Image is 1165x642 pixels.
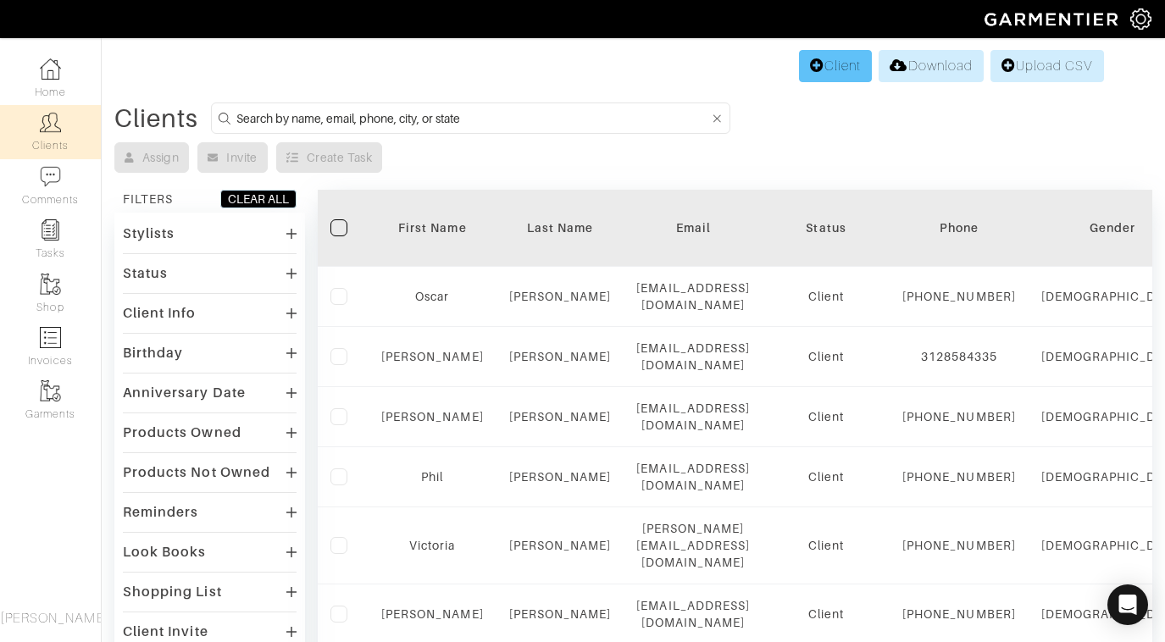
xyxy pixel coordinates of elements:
img: dashboard-icon-dbcd8f5a0b271acd01030246c82b418ddd0df26cd7fceb0bd07c9910d44c42f6.png [40,58,61,80]
input: Search by name, email, phone, city, or state [236,108,709,129]
div: Status [775,219,877,236]
div: Last Name [509,219,612,236]
a: [PERSON_NAME] [509,410,612,423]
div: Client [775,288,877,305]
div: [EMAIL_ADDRESS][DOMAIN_NAME] [636,340,750,374]
div: [PHONE_NUMBER] [902,606,1016,623]
div: First Name [381,219,484,236]
a: [PERSON_NAME] [509,539,612,552]
div: Client Invite [123,623,208,640]
div: Client [775,408,877,425]
div: [PHONE_NUMBER] [902,408,1016,425]
div: Client Info [123,305,197,322]
img: garments-icon-b7da505a4dc4fd61783c78ac3ca0ef83fa9d6f193b1c9dc38574b1d14d53ca28.png [40,274,61,295]
a: [PERSON_NAME] [509,350,612,363]
a: Client [799,50,872,82]
a: [PERSON_NAME] [509,470,612,484]
a: [PERSON_NAME] [381,410,484,423]
div: CLEAR ALL [228,191,289,208]
a: Oscar [415,290,449,303]
img: orders-icon-0abe47150d42831381b5fb84f609e132dff9fe21cb692f30cb5eec754e2cba89.png [40,327,61,348]
div: Client [775,468,877,485]
img: gear-icon-white-bd11855cb880d31180b6d7d6211b90ccbf57a29d726f0c71d8c61bd08dd39cc2.png [1130,8,1151,30]
th: Toggle SortBy [369,190,497,267]
div: Client [775,537,877,554]
div: Client [775,348,877,365]
div: Open Intercom Messenger [1107,584,1148,625]
div: Status [123,265,168,282]
a: Phil [421,470,443,484]
a: Download [879,50,983,82]
div: Products Not Owned [123,464,270,481]
div: [PHONE_NUMBER] [902,468,1016,485]
div: Look Books [123,544,207,561]
img: comment-icon-a0a6a9ef722e966f86d9cbdc48e553b5cf19dbc54f86b18d962a5391bc8f6eb6.png [40,166,61,187]
a: [PERSON_NAME] [509,290,612,303]
div: FILTERS [123,191,173,208]
a: Upload CSV [990,50,1104,82]
a: Victoria [409,539,455,552]
th: Toggle SortBy [497,190,624,267]
div: [EMAIL_ADDRESS][DOMAIN_NAME] [636,279,750,313]
img: garments-icon-b7da505a4dc4fd61783c78ac3ca0ef83fa9d6f193b1c9dc38574b1d14d53ca28.png [40,380,61,401]
div: Anniversary Date [123,385,246,401]
th: Toggle SortBy [763,190,890,267]
div: [PERSON_NAME][EMAIL_ADDRESS][DOMAIN_NAME] [636,520,750,571]
img: reminder-icon-8004d30b9f0a5d33ae49ab947aed9ed385cf756f9e5892f1edd6e32f2345188e.png [40,219,61,241]
div: [PHONE_NUMBER] [902,537,1016,554]
div: [EMAIL_ADDRESS][DOMAIN_NAME] [636,400,750,434]
div: Birthday [123,345,183,362]
div: [PHONE_NUMBER] [902,288,1016,305]
a: [PERSON_NAME] [509,607,612,621]
a: [PERSON_NAME] [381,350,484,363]
div: Stylists [123,225,175,242]
div: 3128584335 [902,348,1016,365]
div: Clients [114,110,198,127]
button: CLEAR ALL [220,190,297,208]
a: [PERSON_NAME] [381,607,484,621]
div: [EMAIL_ADDRESS][DOMAIN_NAME] [636,597,750,631]
div: Email [636,219,750,236]
div: Shopping List [123,584,222,600]
div: Phone [902,219,1016,236]
img: clients-icon-6bae9207a08558b7cb47a8932f037763ab4055f8c8b6bfacd5dc20c3e0201464.png [40,112,61,133]
div: Client [775,606,877,623]
div: Products Owned [123,424,241,441]
div: [EMAIL_ADDRESS][DOMAIN_NAME] [636,460,750,494]
img: garmentier-logo-header-white-b43fb05a5012e4ada735d5af1a66efaba907eab6374d6393d1fbf88cb4ef424d.png [976,4,1130,34]
div: Reminders [123,504,198,521]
